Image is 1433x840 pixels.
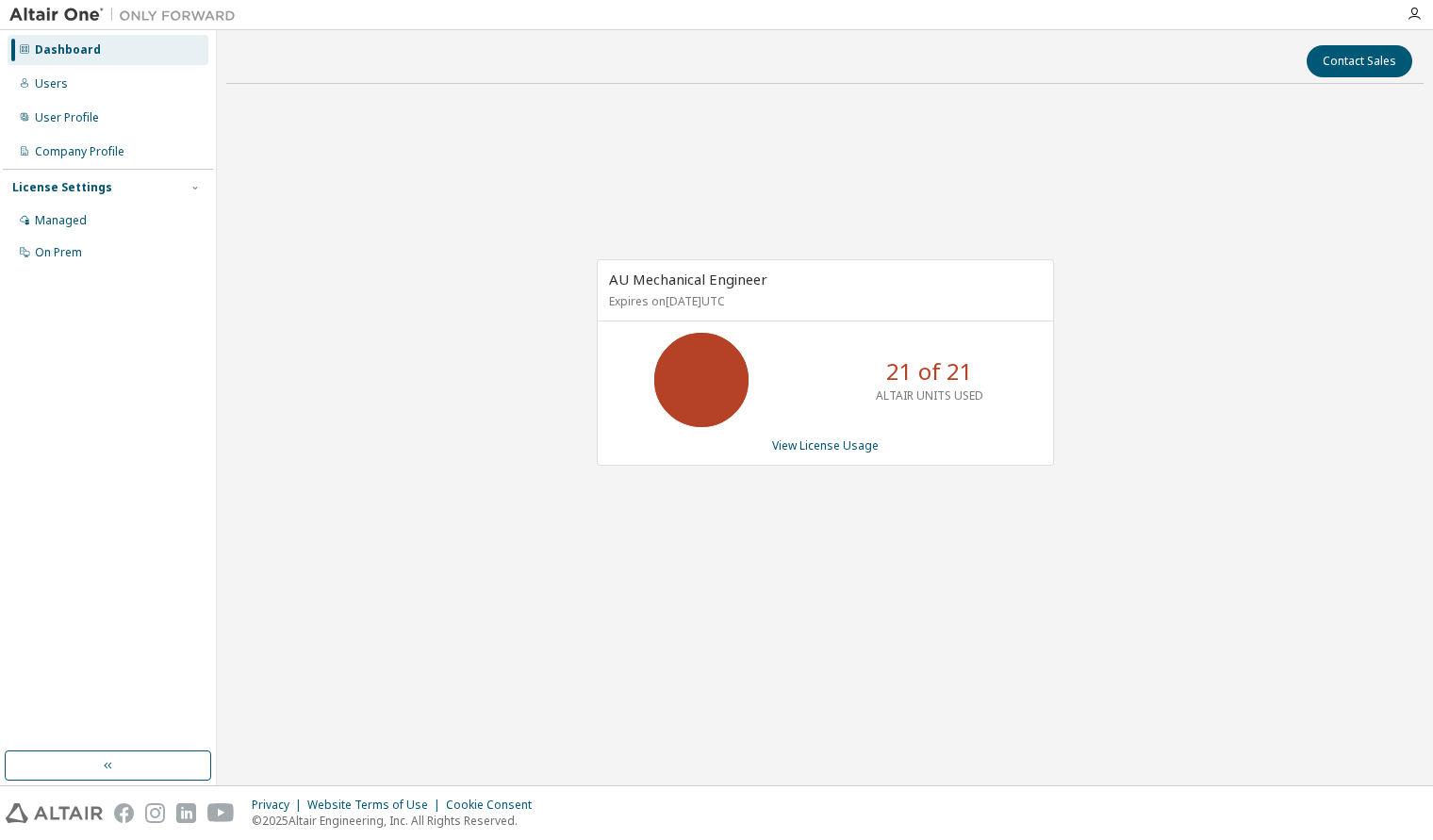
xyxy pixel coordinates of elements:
[252,813,543,829] p: © 2025 Altair Engineering, Inc. All Rights Reserved.
[446,798,543,813] div: Cookie Consent
[35,144,124,159] div: Company Profile
[12,180,112,195] div: License Settings
[772,437,879,453] a: View License Usage
[35,245,82,260] div: On Prem
[114,803,134,823] img: facebook.svg
[609,270,767,288] span: AU Mechanical Engineer
[1307,45,1412,77] button: Contact Sales
[207,803,235,823] img: youtube.svg
[609,293,1037,309] p: Expires on [DATE] UTC
[886,355,973,387] p: 21 of 21
[307,798,446,813] div: Website Terms of Use
[9,6,245,25] img: Altair One
[876,387,983,404] p: ALTAIR UNITS USED
[252,798,307,813] div: Privacy
[6,803,103,823] img: altair_logo.svg
[35,110,99,125] div: User Profile
[35,76,68,91] div: Users
[145,803,165,823] img: instagram.svg
[35,213,87,228] div: Managed
[35,42,101,58] div: Dashboard
[176,803,196,823] img: linkedin.svg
